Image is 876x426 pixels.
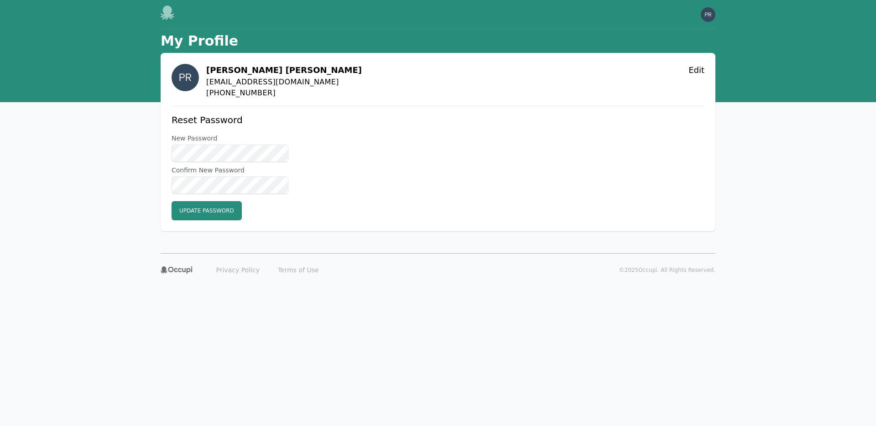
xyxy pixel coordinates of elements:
[206,88,362,99] span: [PHONE_NUMBER]
[172,114,288,126] h2: Reset Password
[172,134,288,143] label: New Password
[161,33,238,49] h1: My Profile
[172,166,288,175] label: Confirm New Password
[172,201,242,220] button: Update Password
[206,77,362,88] span: [EMAIL_ADDRESS][DOMAIN_NAME]
[172,64,199,91] img: 1d108fd29649c4e5c2f2f20bf0e2a6a9
[206,64,362,77] h2: [PERSON_NAME] [PERSON_NAME]
[211,263,265,277] a: Privacy Policy
[272,263,324,277] a: Terms of Use
[619,266,715,274] p: © 2025 Occupi. All Rights Reserved.
[688,64,704,77] button: Edit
